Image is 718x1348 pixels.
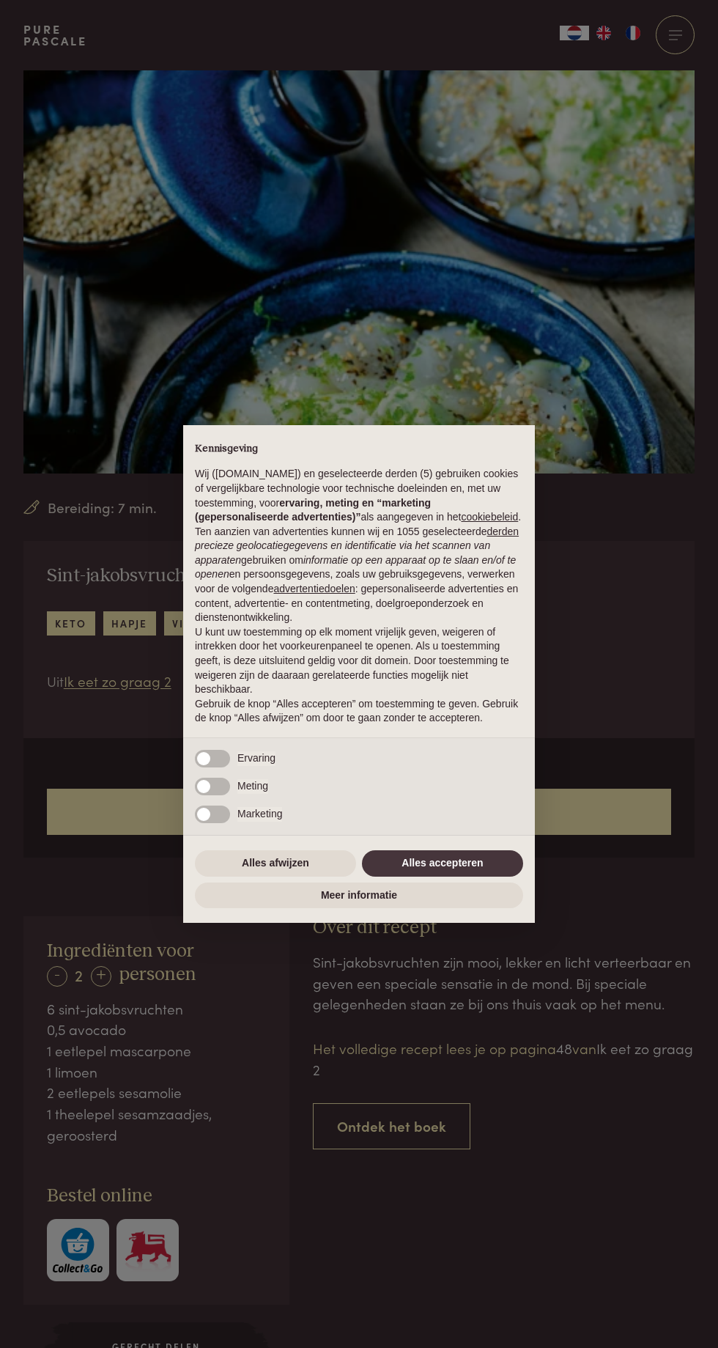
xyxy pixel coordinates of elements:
[195,883,523,909] button: Meer informatie
[195,625,523,697] p: U kunt uw toestemming op elk moment vrijelijk geven, weigeren of intrekken door het voorkeurenpan...
[195,525,523,625] p: Ten aanzien van advertenties kunnen wij en 1055 geselecteerde gebruiken om en persoonsgegevens, z...
[195,539,490,566] em: precieze geolocatiegegevens en identificatie via het scannen van apparaten
[195,497,431,523] strong: ervaring, meting en “marketing (gepersonaliseerde advertenties)”
[362,850,523,877] button: Alles accepteren
[237,751,275,766] span: Ervaring
[195,850,356,877] button: Alles afwijzen
[237,779,268,794] span: Meting
[273,582,355,597] button: advertentiedoelen
[487,525,519,539] button: derden
[195,467,523,524] p: Wij ([DOMAIN_NAME]) en geselecteerde derden (5) gebruiken cookies of vergelijkbare technologie vo...
[195,443,523,456] h2: Kennisgeving
[195,554,516,581] em: informatie op een apparaat op te slaan en/of te openen
[461,511,518,523] a: cookiebeleid
[195,697,523,726] p: Gebruik de knop “Alles accepteren” om toestemming te geven. Gebruik de knop “Alles afwijzen” om d...
[237,807,282,822] span: Marketing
